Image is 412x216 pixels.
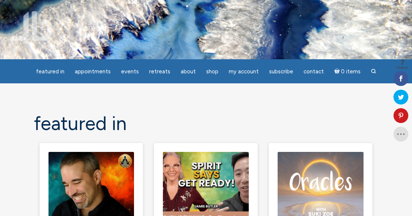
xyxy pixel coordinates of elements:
span: Shop [206,68,218,75]
span: Appointments [75,68,111,75]
span: 7 [396,59,408,66]
span: Shares [396,66,408,70]
span: About [181,68,196,75]
span: Retreats [149,68,170,75]
a: About [176,64,200,79]
span: featured in [36,68,64,75]
span: My Account [229,68,259,75]
span: 0 items [341,69,361,74]
a: Shop [202,64,223,79]
span: Subscribe [269,68,293,75]
a: Appointments [70,64,115,79]
a: Retreats [145,64,175,79]
h1: featured in [34,113,378,134]
a: Subscribe [265,64,298,79]
a: Events [117,64,143,79]
a: Cart0 items [330,64,365,79]
span: Contact [304,68,324,75]
a: Contact [299,64,328,79]
a: My Account [224,64,263,79]
i: Cart [334,68,341,75]
img: Jamie Butler. The Everyday Medium [11,11,53,41]
a: featured in [31,64,69,79]
span: Events [121,68,139,75]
